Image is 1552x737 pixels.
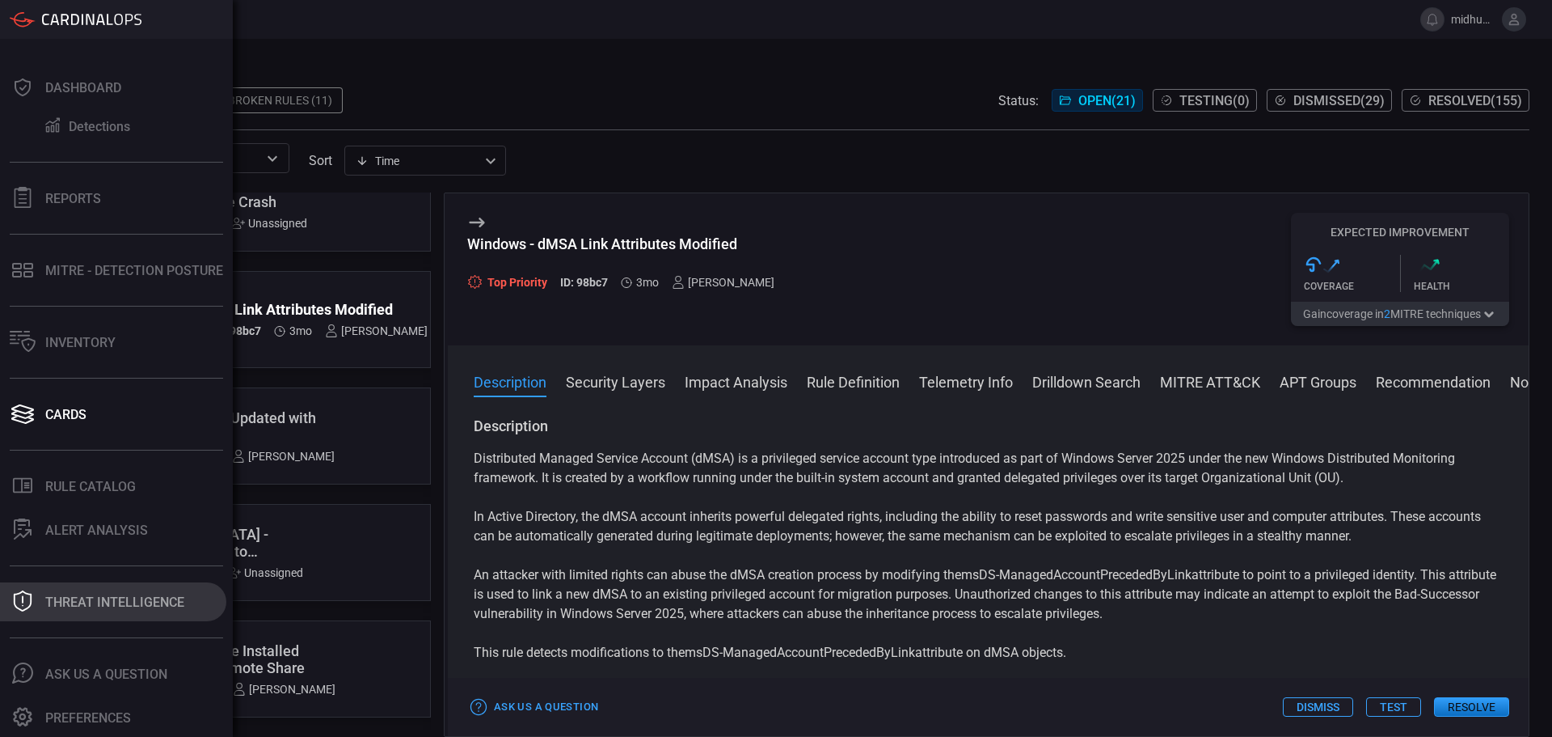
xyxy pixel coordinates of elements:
span: Resolved ( 155 ) [1428,93,1522,108]
div: Unassigned [228,566,303,579]
div: [PERSON_NAME] [232,450,335,463]
button: Description [474,371,546,391]
button: Dismiss [1283,697,1353,717]
button: Gaincoverage in2MITRE techniques [1291,302,1509,326]
button: Impact Analysis [685,371,787,391]
span: Jun 01, 2025 9:29 AM [289,324,312,337]
h5: ID: 98bc7 [213,324,261,338]
span: 2 [1384,307,1390,320]
code: msDS-ManagedAccountPrecededByLink [961,567,1191,582]
div: [PERSON_NAME] [672,276,774,289]
span: Open ( 21 ) [1078,93,1136,108]
div: Reports [45,191,101,206]
div: Detections [69,119,130,134]
div: Preferences [45,710,131,726]
button: Rule Definition [807,371,900,391]
h5: ID: 98bc7 [560,276,608,290]
button: Open [261,147,284,170]
div: Broken Rules (11) [218,87,343,113]
span: Testing ( 0 ) [1179,93,1250,108]
button: Drilldown Search [1032,371,1141,391]
div: Top Priority [467,274,547,290]
button: APT Groups [1280,371,1356,391]
button: Security Layers [566,371,665,391]
button: Dismissed(29) [1267,89,1392,112]
button: Notes [1510,371,1549,391]
div: Ask Us A Question [45,667,167,682]
div: ALERT ANALYSIS [45,523,148,538]
div: Time [356,153,480,169]
button: Telemetry Info [919,371,1013,391]
div: Windows - dMSA Link Attributes Modified [467,235,787,252]
div: Inventory [45,335,116,350]
code: msDS-ManagedAccountPrecededByLink [685,645,915,660]
div: Windows - dMSA Link Attributes Modified [120,301,428,318]
div: Dashboard [45,80,121,95]
p: An attacker with limited rights can abuse the dMSA creation process by modifying the attribute to... [474,565,1503,624]
p: In Active Directory, the dMSA account inherits powerful delegated rights, including the ability t... [474,507,1503,546]
button: Open(21) [1052,89,1143,112]
span: midhunpaul.chirapanath [1451,13,1495,26]
button: Ask Us a Question [467,695,602,720]
div: [PERSON_NAME] [325,324,428,337]
button: Resolve [1434,697,1509,717]
button: Recommendation [1376,371,1491,391]
span: Status: [998,93,1039,108]
div: [PERSON_NAME] [233,683,335,696]
div: MITRE - Detection Posture [45,263,223,278]
button: Resolved(155) [1402,89,1529,112]
div: Threat Intelligence [45,595,184,610]
span: Jun 01, 2025 9:29 AM [636,276,659,289]
button: Testing(0) [1153,89,1257,112]
div: Unassigned [232,217,307,230]
div: Health [1414,281,1510,292]
button: MITRE ATT&CK [1160,371,1260,391]
h3: Description [474,417,1503,436]
div: Coverage [1304,281,1400,292]
p: This rule detects modifications to the attribute on dMSA objects. [474,643,1503,663]
button: Test [1366,697,1421,717]
p: Distributed Managed Service Account (dMSA) is a privileged service account type introduced as par... [474,449,1503,488]
h5: Expected Improvement [1291,226,1509,239]
span: Dismissed ( 29 ) [1293,93,1385,108]
label: sort [309,153,332,168]
div: Rule Catalog [45,479,136,494]
div: Cards [45,407,86,422]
